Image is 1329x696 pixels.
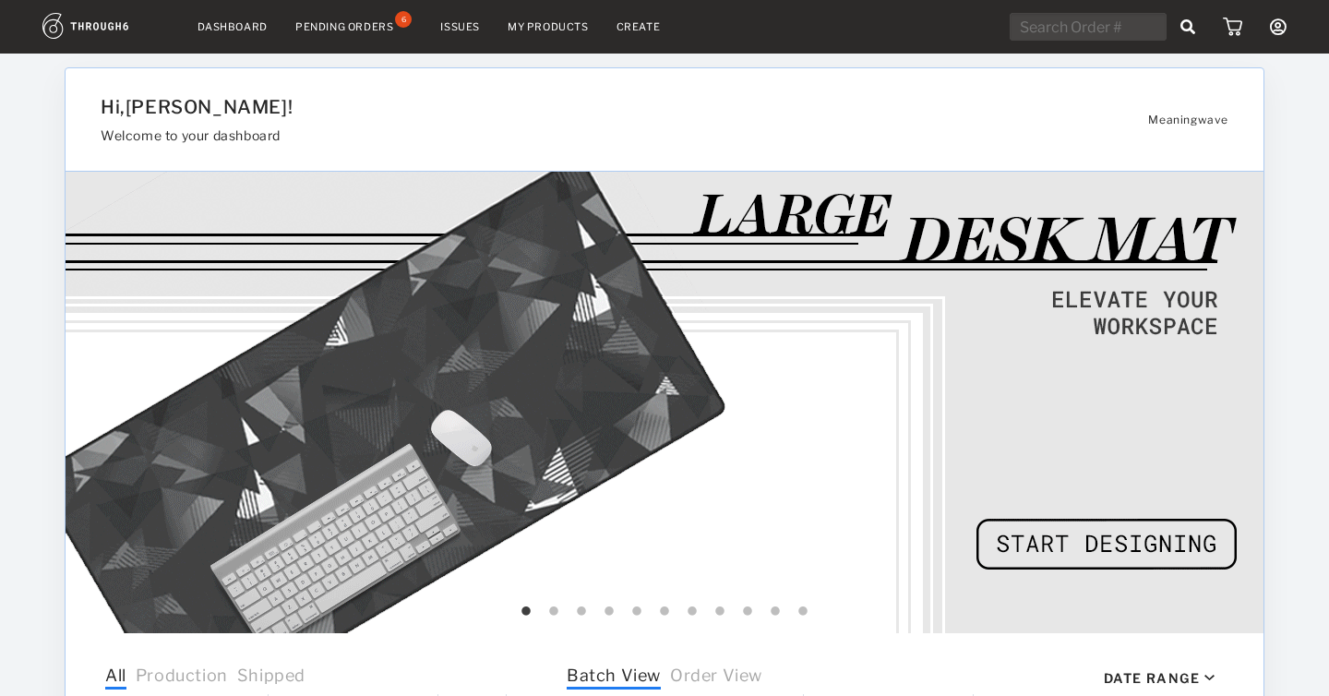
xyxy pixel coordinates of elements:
button: 4 [600,603,618,621]
span: Production [136,666,228,690]
button: 8 [711,603,729,621]
button: 6 [655,603,674,621]
h3: Welcome to your dashboard [101,127,1038,143]
button: 1 [517,603,535,621]
a: Pending Orders6 [295,18,413,35]
a: Dashboard [198,20,268,33]
button: 11 [794,603,812,621]
input: Search Order # [1010,13,1167,41]
span: Batch View [567,666,661,690]
span: Order View [670,666,762,690]
span: Meaningwave [1148,113,1228,126]
span: All [105,666,126,690]
div: Pending Orders [295,20,393,33]
button: 5 [628,603,646,621]
div: 6 [395,11,412,28]
button: 2 [545,603,563,621]
img: 68b8b232-0003-4352-b7e2-3a53cc3ac4a2.gif [66,172,1263,633]
button: 10 [766,603,784,621]
div: Date Range [1104,670,1200,686]
button: 9 [738,603,757,621]
button: 3 [572,603,591,621]
h1: Hi, [PERSON_NAME] ! [101,96,1038,118]
a: Issues [440,20,480,33]
a: Create [617,20,661,33]
span: Shipped [237,666,305,690]
button: 7 [683,603,701,621]
a: My Products [508,20,589,33]
img: icon_caret_down_black.69fb8af9.svg [1204,675,1215,681]
img: logo.1c10ca64.svg [42,13,170,39]
img: icon_cart.dab5cea1.svg [1223,18,1242,36]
